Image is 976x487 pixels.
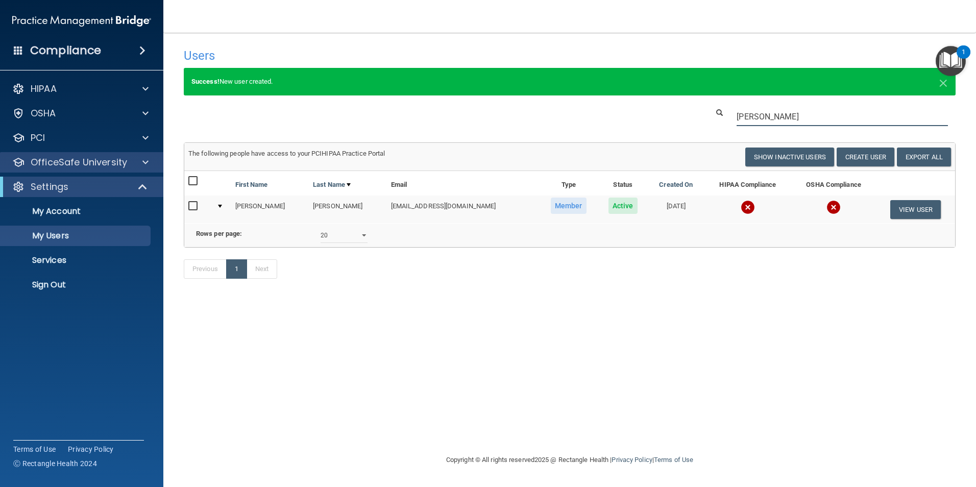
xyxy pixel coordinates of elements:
a: First Name [235,179,268,191]
button: Show Inactive Users [745,148,834,166]
span: The following people have access to your PCIHIPAA Practice Portal [188,150,385,157]
button: Open Resource Center, 1 new notification [936,46,966,76]
span: Ⓒ Rectangle Health 2024 [13,458,97,469]
p: Sign Out [7,280,146,290]
button: View User [890,200,941,219]
span: × [939,71,948,92]
a: Terms of Use [13,444,56,454]
p: Services [7,255,146,265]
button: Create User [837,148,894,166]
p: Settings [31,181,68,193]
a: Export All [897,148,951,166]
strong: Success! [191,78,219,85]
h4: Users [184,49,628,62]
iframe: Drift Widget Chat Controller [799,415,964,455]
a: Created On [659,179,693,191]
a: 1 [226,259,247,279]
a: Previous [184,259,227,279]
td: [EMAIL_ADDRESS][DOMAIN_NAME] [387,196,540,223]
a: Next [247,259,277,279]
a: Privacy Policy [68,444,114,454]
td: [PERSON_NAME] [231,196,309,223]
div: New user created. [184,68,956,95]
th: Email [387,171,540,196]
b: Rows per page: [196,230,242,237]
p: My Users [7,231,146,241]
p: PCI [31,132,45,144]
a: OSHA [12,107,149,119]
a: HIPAA [12,83,149,95]
button: Close [939,76,948,88]
img: cross.ca9f0e7f.svg [741,200,755,214]
p: HIPAA [31,83,57,95]
th: HIPAA Compliance [704,171,791,196]
p: OSHA [31,107,56,119]
input: Search [737,107,948,126]
p: OfficeSafe University [31,156,127,168]
img: cross.ca9f0e7f.svg [826,200,841,214]
a: Last Name [313,179,351,191]
td: [DATE] [648,196,704,223]
a: Settings [12,181,148,193]
h4: Compliance [30,43,101,58]
a: Privacy Policy [612,456,652,464]
td: [PERSON_NAME] [309,196,387,223]
a: OfficeSafe University [12,156,149,168]
th: Type [539,171,598,196]
img: PMB logo [12,11,151,31]
div: 1 [962,52,965,65]
a: Terms of Use [654,456,693,464]
span: Active [608,198,638,214]
p: My Account [7,206,146,216]
div: Copyright © All rights reserved 2025 @ Rectangle Health | | [383,444,756,476]
th: OSHA Compliance [791,171,876,196]
th: Status [598,171,648,196]
span: Member [551,198,587,214]
a: PCI [12,132,149,144]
